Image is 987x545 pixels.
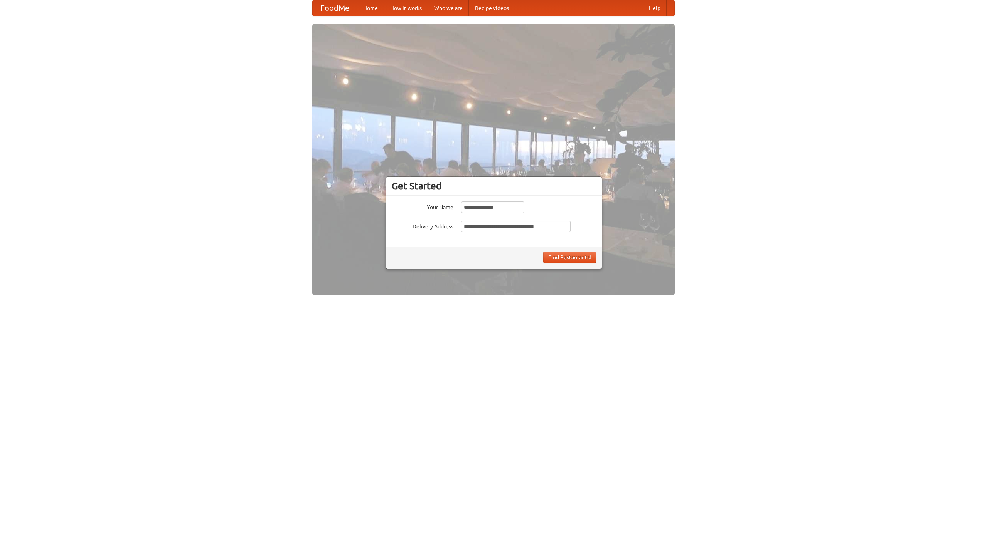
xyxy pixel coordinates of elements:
a: Recipe videos [469,0,515,16]
a: Who we are [428,0,469,16]
a: Help [643,0,667,16]
a: Home [357,0,384,16]
label: Delivery Address [392,221,453,230]
label: Your Name [392,201,453,211]
button: Find Restaurants! [543,252,596,263]
h3: Get Started [392,180,596,192]
a: FoodMe [313,0,357,16]
a: How it works [384,0,428,16]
